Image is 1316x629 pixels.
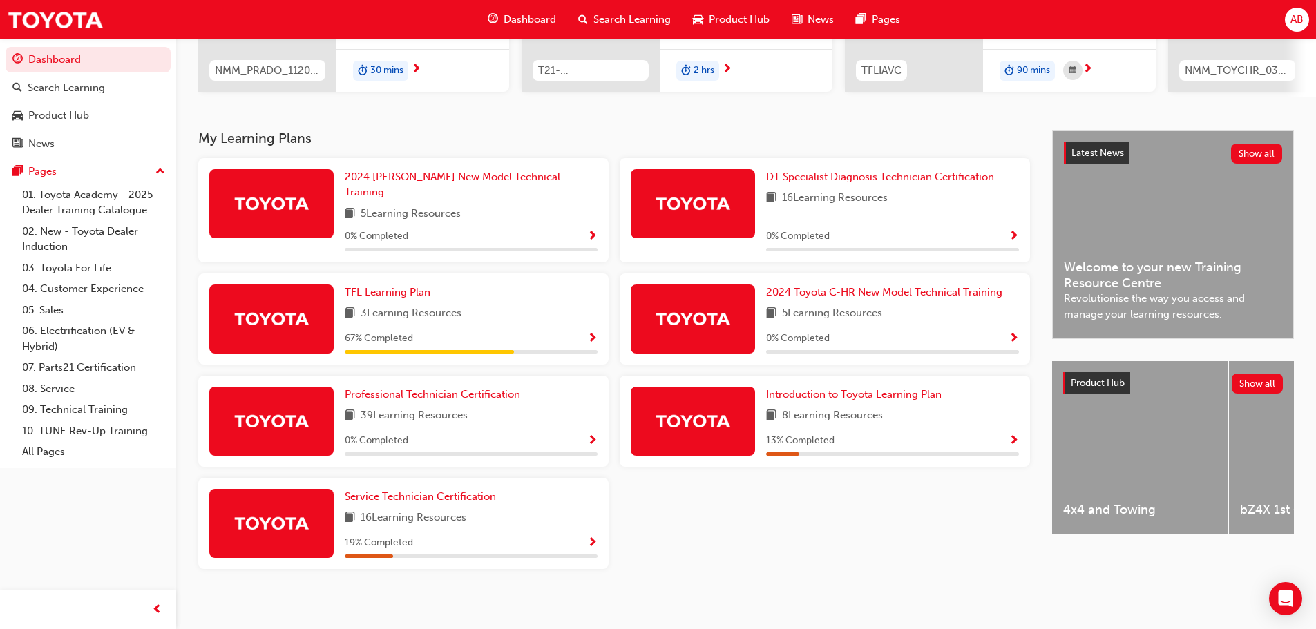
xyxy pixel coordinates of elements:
[587,330,598,347] button: Show Progress
[7,4,104,35] img: Trak
[17,378,171,400] a: 08. Service
[6,159,171,184] button: Pages
[766,387,947,403] a: Introduction to Toyota Learning Plan
[655,307,731,331] img: Trak
[782,305,882,322] span: 5 Learning Resources
[587,537,598,550] span: Show Progress
[766,171,994,183] span: DT Specialist Diagnosis Technician Certification
[792,11,802,28] span: news-icon
[766,305,776,322] span: book-icon
[587,228,598,245] button: Show Progress
[1285,8,1309,32] button: AB
[17,184,171,221] a: 01. Toyota Academy - 2025 Dealer Training Catalogue
[681,62,691,80] span: duration-icon
[587,432,598,449] button: Show Progress
[567,6,682,34] a: search-iconSearch Learning
[1009,432,1019,449] button: Show Progress
[766,407,776,425] span: book-icon
[694,63,714,79] span: 2 hrs
[17,441,171,463] a: All Pages
[872,12,900,28] span: Pages
[345,206,355,223] span: book-icon
[1064,142,1282,164] a: Latest NewsShow all
[370,63,403,79] span: 30 mins
[233,191,309,215] img: Trak
[28,108,89,124] div: Product Hub
[1064,260,1282,291] span: Welcome to your new Training Resource Centre
[766,190,776,207] span: book-icon
[17,278,171,300] a: 04. Customer Experience
[28,164,57,180] div: Pages
[12,54,23,66] span: guage-icon
[766,331,830,347] span: 0 % Completed
[504,12,556,28] span: Dashboard
[1017,63,1050,79] span: 90 mins
[1009,330,1019,347] button: Show Progress
[1009,228,1019,245] button: Show Progress
[845,6,911,34] a: pages-iconPages
[361,510,466,527] span: 16 Learning Resources
[722,64,732,76] span: next-icon
[17,300,171,321] a: 05. Sales
[766,433,835,449] span: 13 % Completed
[155,163,165,181] span: up-icon
[345,284,436,300] a: TFL Learning Plan
[1004,62,1014,80] span: duration-icon
[693,11,703,28] span: car-icon
[782,190,888,207] span: 16 Learning Resources
[781,6,845,34] a: news-iconNews
[766,169,1000,185] a: DT Specialist Diagnosis Technician Certification
[782,407,883,425] span: 8 Learning Resources
[766,286,1002,298] span: 2024 Toyota C-HR New Model Technical Training
[17,320,171,357] a: 06. Electrification (EV & Hybrid)
[861,63,902,79] span: TFLIAVC
[215,63,320,79] span: NMM_PRADO_112024_MODULE_1
[655,191,731,215] img: Trak
[766,229,830,244] span: 0 % Completed
[17,420,171,442] a: 10. TUNE Rev-Up Training
[1052,361,1228,534] a: 4x4 and Towing
[655,409,731,433] img: Trak
[358,62,368,80] span: duration-icon
[345,305,355,322] span: book-icon
[345,490,496,503] span: Service Technician Certification
[345,407,355,425] span: book-icon
[345,388,520,400] span: Professional Technician Certification
[345,229,408,244] span: 0 % Completed
[361,407,468,425] span: 39 Learning Resources
[1063,502,1217,518] span: 4x4 and Towing
[682,6,781,34] a: car-iconProduct Hub
[6,131,171,157] a: News
[1231,144,1283,164] button: Show all
[345,489,502,505] a: Service Technician Certification
[1009,333,1019,345] span: Show Progress
[12,166,23,178] span: pages-icon
[17,399,171,420] a: 09. Technical Training
[17,357,171,378] a: 07. Parts21 Certification
[233,511,309,535] img: Trak
[1063,372,1283,394] a: Product HubShow all
[345,331,413,347] span: 67 % Completed
[587,435,598,447] span: Show Progress
[12,110,23,122] span: car-icon
[411,64,421,76] span: next-icon
[6,103,171,128] a: Product Hub
[1069,62,1076,79] span: calendar-icon
[477,6,567,34] a: guage-iconDashboard
[17,258,171,279] a: 03. Toyota For Life
[12,138,23,151] span: news-icon
[233,307,309,331] img: Trak
[345,169,598,200] a: 2024 [PERSON_NAME] New Model Technical Training
[766,284,1008,300] a: 2024 Toyota C-HR New Model Technical Training
[856,11,866,28] span: pages-icon
[28,80,105,96] div: Search Learning
[1071,147,1124,159] span: Latest News
[1290,12,1304,28] span: AB
[345,433,408,449] span: 0 % Completed
[709,12,770,28] span: Product Hub
[345,171,560,199] span: 2024 [PERSON_NAME] New Model Technical Training
[593,12,671,28] span: Search Learning
[6,75,171,101] a: Search Learning
[12,82,22,95] span: search-icon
